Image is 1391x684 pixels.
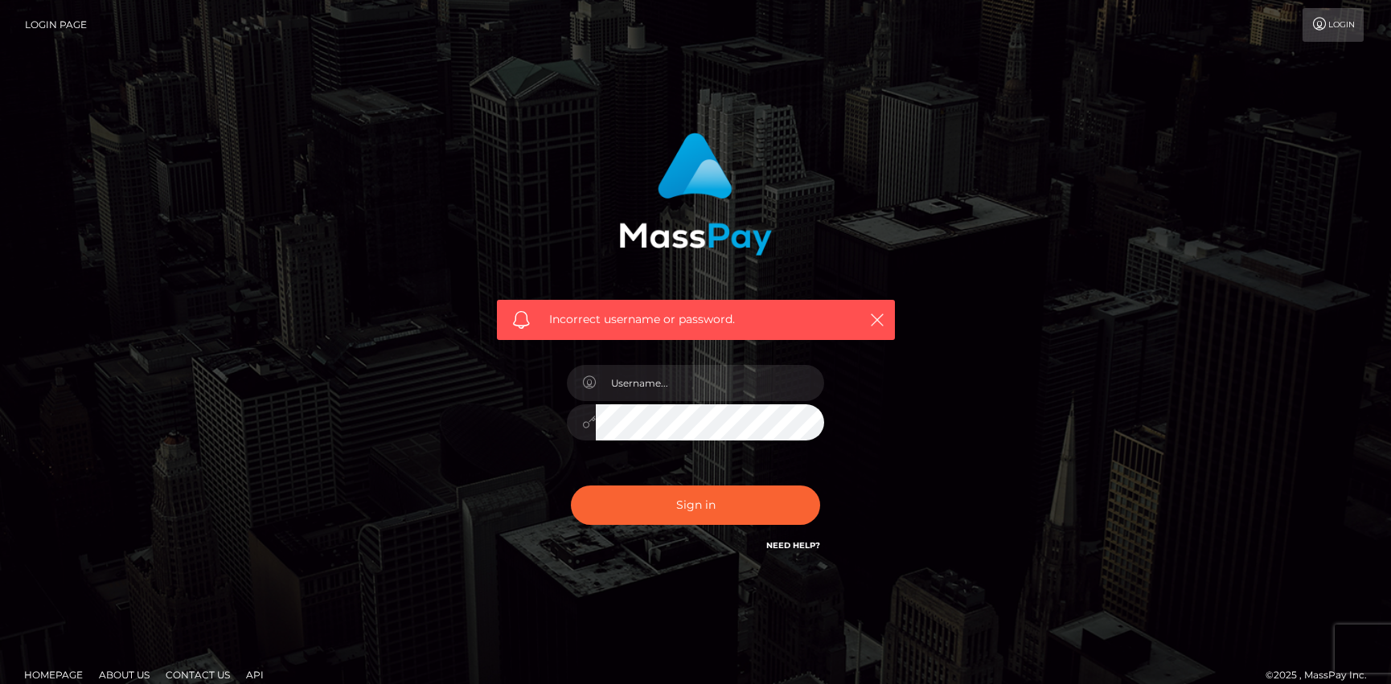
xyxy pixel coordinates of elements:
a: Login Page [25,8,87,42]
a: Need Help? [766,540,820,551]
a: Login [1303,8,1364,42]
input: Username... [596,365,824,401]
img: MassPay Login [619,133,772,256]
button: Sign in [571,485,820,525]
div: © 2025 , MassPay Inc. [1266,666,1379,684]
span: Incorrect username or password. [549,311,843,328]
